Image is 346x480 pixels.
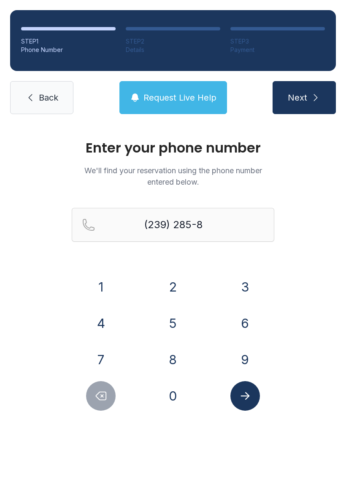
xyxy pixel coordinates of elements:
button: 4 [86,308,116,338]
div: Details [126,46,220,54]
button: Delete number [86,381,116,411]
button: 5 [158,308,188,338]
span: Request Live Help [143,92,216,104]
button: 9 [230,345,260,374]
span: Next [288,92,307,104]
div: Payment [230,46,325,54]
button: 1 [86,272,116,302]
p: We'll find your reservation using the phone number entered below. [72,165,274,188]
span: Back [39,92,58,104]
div: Phone Number [21,46,116,54]
h1: Enter your phone number [72,141,274,155]
button: 8 [158,345,188,374]
div: STEP 3 [230,37,325,46]
input: Reservation phone number [72,208,274,242]
button: 6 [230,308,260,338]
button: 3 [230,272,260,302]
button: 7 [86,345,116,374]
button: Submit lookup form [230,381,260,411]
button: 0 [158,381,188,411]
div: STEP 2 [126,37,220,46]
div: STEP 1 [21,37,116,46]
button: 2 [158,272,188,302]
